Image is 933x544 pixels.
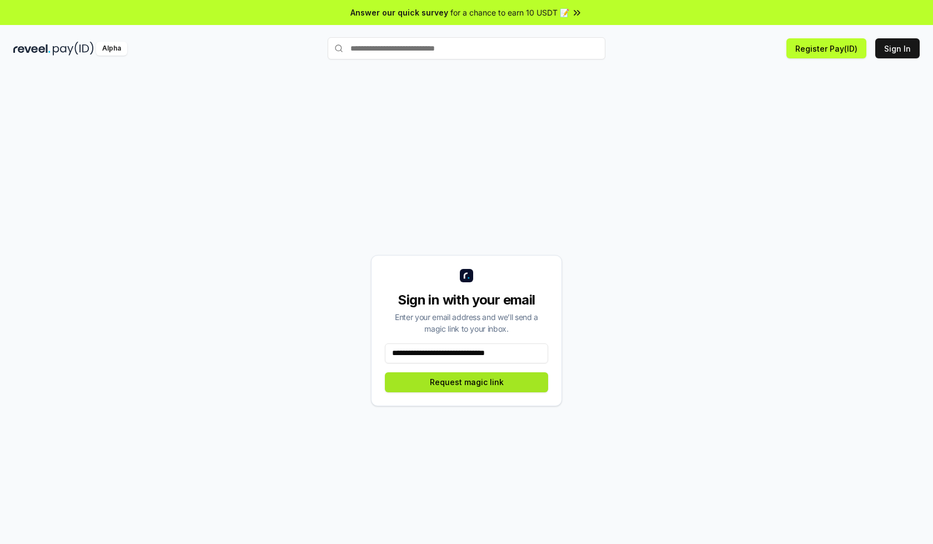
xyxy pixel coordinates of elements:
button: Register Pay(ID) [786,38,866,58]
span: Answer our quick survey [350,7,448,18]
span: for a chance to earn 10 USDT 📝 [450,7,569,18]
button: Sign In [875,38,920,58]
div: Enter your email address and we’ll send a magic link to your inbox. [385,311,548,335]
div: Sign in with your email [385,291,548,309]
button: Request magic link [385,372,548,392]
img: reveel_dark [13,42,51,56]
img: pay_id [53,42,94,56]
img: logo_small [460,269,473,282]
div: Alpha [96,42,127,56]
